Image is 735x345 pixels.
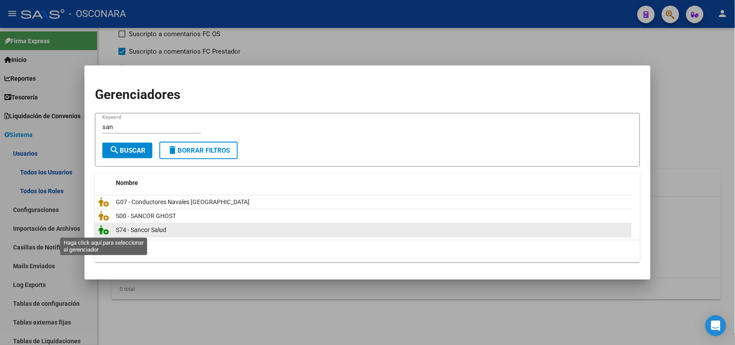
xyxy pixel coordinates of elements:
[95,87,180,102] span: Gerenciadores
[116,212,176,219] span: S00 - SANCOR GHOST
[116,226,166,233] span: S74 - Sancor Salud
[116,179,138,186] span: Nombre
[109,145,120,155] mat-icon: search
[95,240,640,262] div: 3 registros
[167,147,230,154] span: Borrar Filtros
[112,174,632,192] datatable-header-cell: Nombre
[102,143,152,158] button: Buscar
[705,315,726,336] div: Open Intercom Messenger
[109,147,145,154] span: Buscar
[116,198,249,205] span: G07 - Conductores Navales [GEOGRAPHIC_DATA]
[159,142,238,159] button: Borrar Filtros
[167,145,178,155] mat-icon: delete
